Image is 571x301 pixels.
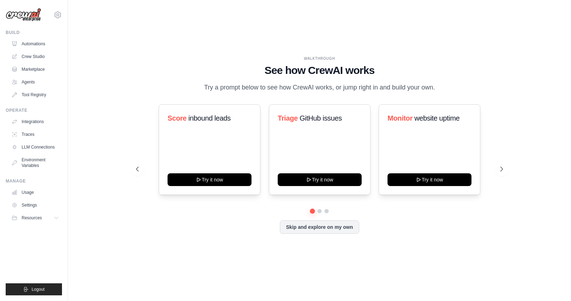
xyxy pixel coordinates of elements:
button: Try it now [388,173,471,186]
span: Resources [22,215,42,221]
div: Build [6,30,62,35]
span: Triage [278,114,298,122]
button: Logout [6,283,62,295]
span: GitHub issues [299,114,341,122]
button: Resources [9,212,62,224]
a: Integrations [9,116,62,127]
a: Traces [9,129,62,140]
a: Environment Variables [9,154,62,171]
a: Marketplace [9,64,62,75]
a: Tool Registry [9,89,62,100]
div: WALKTHROUGH [136,56,503,61]
span: Logout [32,286,45,292]
a: Settings [9,199,62,211]
span: website uptime [414,114,460,122]
div: Operate [6,108,62,113]
span: inbound leads [188,114,230,122]
a: Crew Studio [9,51,62,62]
button: Try it now [278,173,362,186]
span: Score [168,114,187,122]
p: Try a prompt below to see how CrewAI works, or jump right in and build your own. [200,82,439,93]
a: Automations [9,38,62,50]
h1: See how CrewAI works [136,64,503,77]
button: Try it now [168,173,251,186]
a: Agents [9,76,62,88]
a: LLM Connections [9,141,62,153]
a: Usage [9,187,62,198]
span: Monitor [388,114,413,122]
div: Manage [6,178,62,184]
img: Logo [6,8,41,22]
button: Skip and explore on my own [280,220,359,234]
